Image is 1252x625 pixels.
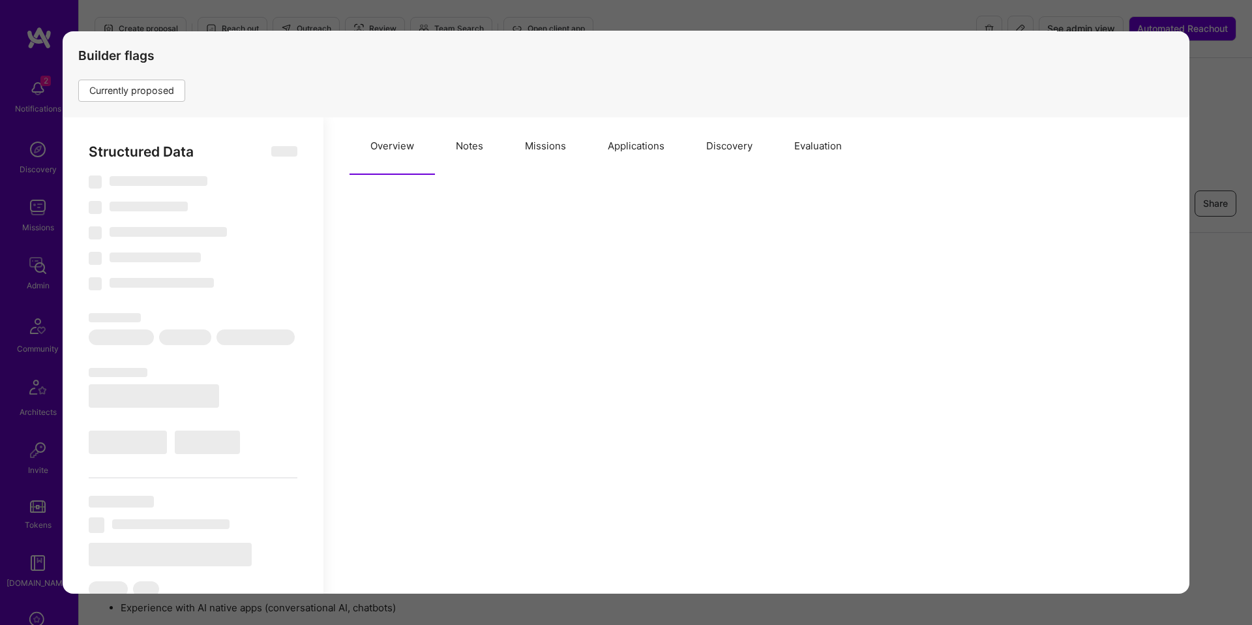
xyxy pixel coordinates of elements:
[89,176,102,189] span: ‌
[112,520,230,530] span: ‌
[110,177,207,187] span: ‌
[89,496,154,508] span: ‌
[78,80,185,102] div: Currently proposed
[89,385,219,408] span: ‌
[110,279,214,288] span: ‌
[435,117,504,175] button: Notes
[133,582,159,598] span: ‌
[773,117,863,175] button: Evaluation
[89,543,252,567] span: ‌
[685,117,773,175] button: Discovery
[350,117,435,175] button: Overview
[175,431,240,455] span: ‌
[89,227,102,240] span: ‌
[504,117,587,175] button: Missions
[89,144,194,160] span: Structured Data
[63,31,1189,594] div: modal
[271,146,297,157] span: ‌
[89,369,147,378] span: ‌
[89,330,154,346] span: ‌
[89,202,102,215] span: ‌
[89,314,141,323] span: ‌
[89,252,102,266] span: ‌
[110,228,227,237] span: ‌
[159,330,211,346] span: ‌
[78,48,196,63] h4: Builder flags
[587,117,685,175] button: Applications
[89,431,167,455] span: ‌
[110,253,201,263] span: ‌
[89,582,128,598] span: ‌
[89,518,104,534] span: ‌
[110,202,188,212] span: ‌
[216,330,295,346] span: ‌
[89,278,102,291] span: ‌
